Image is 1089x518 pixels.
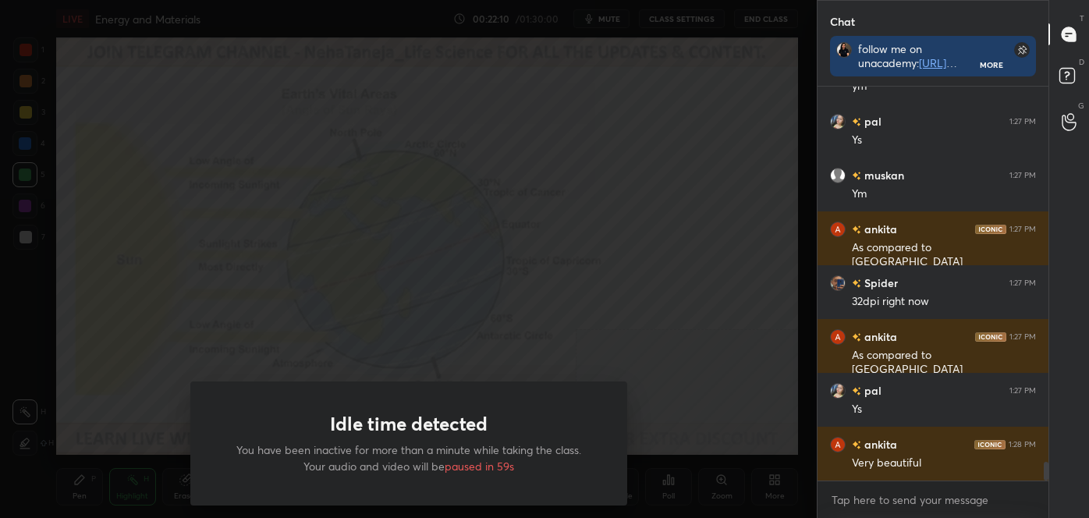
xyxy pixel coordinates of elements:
img: no-rating-badge.077c3623.svg [852,441,861,449]
div: 32dpi right now [852,294,1036,310]
img: 6bf88ee675354f0ea61b4305e64abb13.jpg [836,42,852,58]
img: iconic-dark.1390631f.png [975,225,1006,234]
img: 55fe2bd711ff47b98a94790940b87292.jpg [830,114,846,129]
h6: pal [861,382,881,399]
h6: pal [861,113,881,129]
p: T [1080,12,1084,24]
img: no-rating-badge.077c3623.svg [852,118,861,126]
h6: ankita [861,328,897,345]
div: As compared to [GEOGRAPHIC_DATA] [852,240,1036,270]
p: G [1078,100,1084,112]
img: f73eb2f9f4394200a5b555e593cf48d6.44523119_3 [830,329,846,345]
img: no-rating-badge.077c3623.svg [852,279,861,288]
div: 1:27 PM [1009,332,1036,342]
div: grid [818,87,1048,481]
div: More [980,59,1003,70]
img: f73eb2f9f4394200a5b555e593cf48d6.44523119_3 [830,437,846,452]
div: 1:27 PM [1009,386,1036,396]
h6: ankita [861,436,897,452]
h6: ankita [861,221,897,237]
div: follow me on unacademy: join me on telegram: discussion group - [858,42,981,70]
div: 1:28 PM [1009,440,1036,449]
img: iconic-dark.1390631f.png [974,440,1006,449]
img: iconic-dark.1390631f.png [975,332,1006,342]
img: no-rating-badge.077c3623.svg [852,225,861,234]
h1: Idle time detected [330,413,488,435]
img: default.png [830,168,846,183]
img: 0cf38805b11a44df8ff4eaedda753435.jpg [830,275,846,291]
div: Ym [852,186,1036,202]
img: no-rating-badge.077c3623.svg [852,387,861,396]
div: 1:27 PM [1009,171,1036,180]
div: Ys [852,402,1036,417]
p: You have been inactive for more than a minute while taking the class. Your audio and video will be [228,442,590,474]
div: Very beautiful [852,456,1036,471]
a: [URL][DOMAIN_NAME] [858,55,957,84]
h6: Spider [861,275,898,291]
div: 1:27 PM [1009,279,1036,288]
div: ym [852,79,1036,94]
h6: muskan [861,167,904,183]
img: no-rating-badge.077c3623.svg [852,333,861,342]
div: 1:27 PM [1009,225,1036,234]
div: As compared to [GEOGRAPHIC_DATA] [852,348,1036,378]
p: Chat [818,1,867,42]
p: D [1079,56,1084,68]
span: paused in 59s [445,459,514,474]
img: f73eb2f9f4394200a5b555e593cf48d6.44523119_3 [830,222,846,237]
img: 55fe2bd711ff47b98a94790940b87292.jpg [830,383,846,399]
div: Ys [852,133,1036,148]
div: 1:27 PM [1009,117,1036,126]
img: no-rating-badge.077c3623.svg [852,172,861,180]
